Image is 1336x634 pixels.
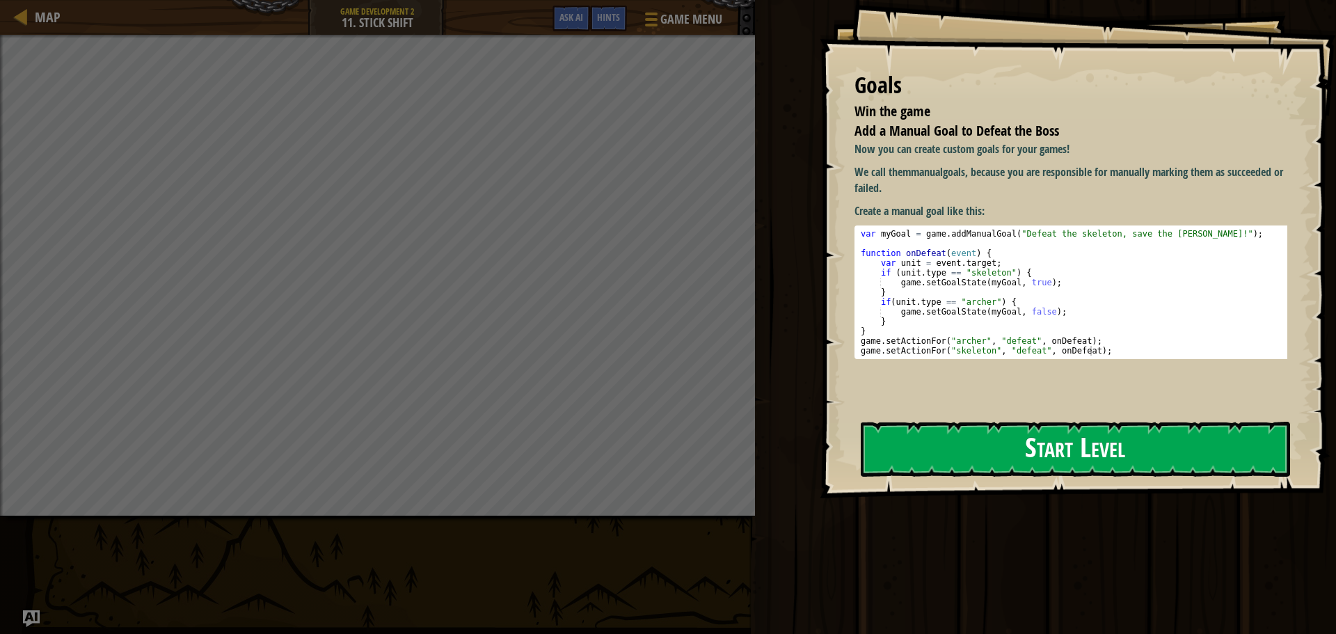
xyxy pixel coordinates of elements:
li: Add a Manual Goal to Defeat the Boss [837,121,1284,141]
button: Start Level [861,422,1290,477]
strong: manual [911,164,943,180]
span: Hints [597,10,620,24]
span: Add a Manual Goal to Defeat the Boss [854,121,1059,140]
button: Ask AI [23,610,40,627]
p: We call them goals, because you are responsible for manually marking them as succeeded or failed. [854,164,1298,196]
p: Create a manual goal like this: [854,203,1298,219]
a: Map [28,8,61,26]
div: Goals [854,70,1287,102]
button: Game Menu [634,6,731,38]
span: Map [35,8,61,26]
p: Now you can create custom goals for your games! [854,141,1298,157]
button: Ask AI [552,6,590,31]
span: Ask AI [559,10,583,24]
span: Win the game [854,102,930,120]
span: Game Menu [660,10,722,29]
li: Win the game [837,102,1284,122]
